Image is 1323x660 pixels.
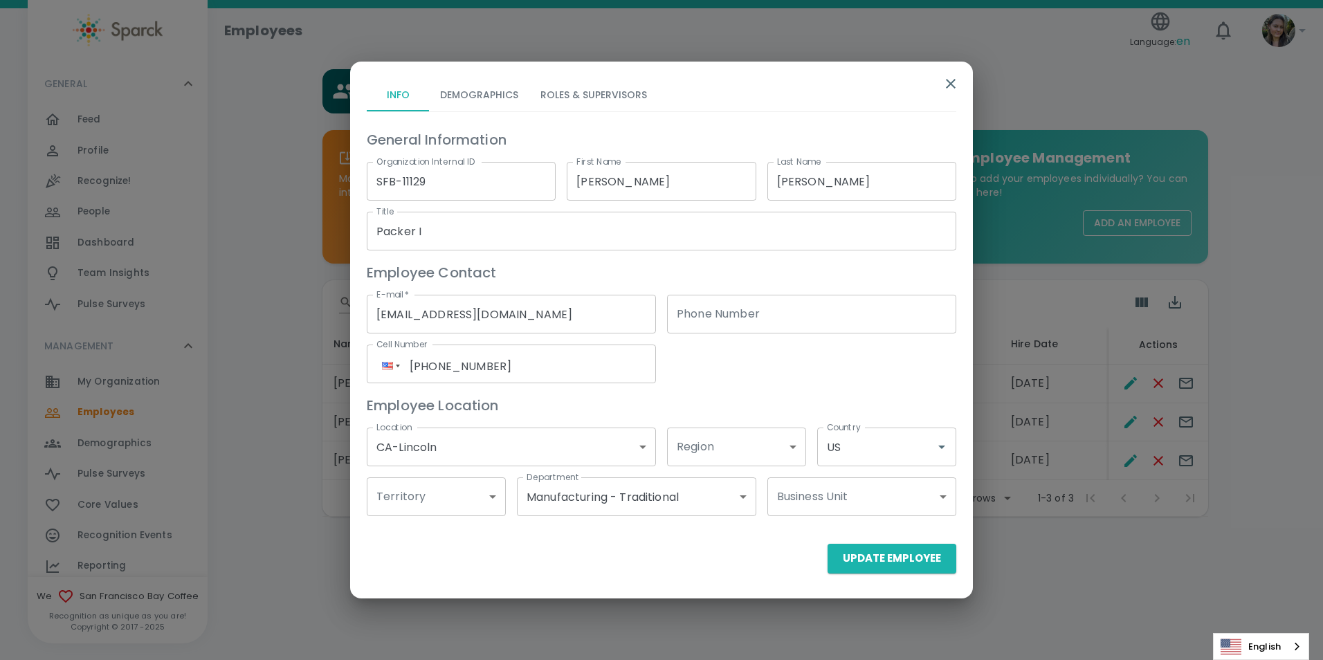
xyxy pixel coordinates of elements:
[529,78,658,111] button: Roles & Supervisors
[367,162,556,201] input: e.g. E001
[367,78,429,111] button: Info
[367,394,956,416] h6: Employee Location
[429,78,529,111] button: Demographics
[567,162,756,201] input: John
[517,477,756,516] div: Manufacturing - Traditional
[1213,633,1309,660] div: Language
[827,421,861,433] label: Country
[376,421,412,433] label: Location
[376,347,403,383] div: United States: + 1
[932,437,951,457] button: Open
[667,295,956,333] input: +1 (123) 456-7890
[376,156,475,167] label: Organization Internal ID
[367,262,956,284] h6: Employee Contact
[527,471,579,483] label: Department
[367,295,656,333] input: name@email.com
[1213,633,1309,660] aside: Language selected: English
[1214,634,1308,659] a: English
[823,434,911,460] input: US
[376,205,394,217] label: Title
[777,156,821,167] label: Last Name
[767,162,956,201] input: Doe
[367,428,656,466] div: CA-Lincoln
[376,288,409,300] label: E-mail
[576,156,621,167] label: First Name
[367,129,956,151] h6: General Information
[367,78,956,111] div: basic tabs example
[828,544,956,573] button: Update Employee
[376,338,428,350] label: Cell Number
